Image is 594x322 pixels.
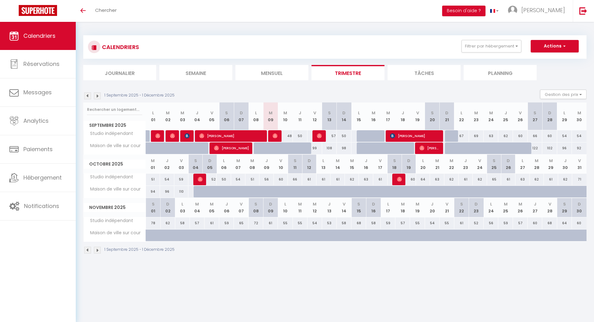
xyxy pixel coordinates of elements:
button: Actions [531,40,579,52]
div: 66 [288,174,302,185]
li: Tâches [388,65,461,80]
div: 61 [331,174,345,185]
span: Calendriers [23,32,56,40]
abbr: D [475,201,478,207]
th: 30 [558,155,572,174]
div: 54 [572,130,587,142]
abbr: J [505,110,507,116]
span: Septembre 2025 [84,121,146,130]
abbr: M [450,158,453,164]
div: 61 [501,174,515,185]
span: Ludivine Miossec [273,130,278,142]
abbr: V [519,110,522,116]
abbr: J [328,201,331,207]
th: 24 [484,198,498,217]
div: 61 [302,174,316,185]
abbr: L [284,201,286,207]
th: 10 [278,102,292,130]
div: 78 [146,217,161,229]
th: 20 [425,102,440,130]
div: 96 [557,142,572,154]
div: 55 [278,217,292,229]
abbr: M [298,201,302,207]
abbr: M [151,158,155,164]
abbr: D [208,158,211,164]
div: 62 [444,174,459,185]
div: 54 [557,130,572,142]
abbr: L [387,201,389,207]
span: [PERSON_NAME] [317,130,322,142]
div: 62 [530,174,544,185]
abbr: L [181,201,183,207]
abbr: V [446,201,448,207]
abbr: S [194,158,197,164]
abbr: M [210,201,214,207]
div: 58 [366,217,381,229]
div: 59 [219,217,234,229]
th: 09 [259,155,274,174]
abbr: S [294,158,297,164]
img: logout [579,7,587,15]
th: 02 [160,155,174,174]
div: 60 [542,130,557,142]
button: Besoin d'aide ? [442,6,485,16]
div: 64 [416,174,430,185]
abbr: J [196,110,198,116]
div: 58 [337,217,351,229]
abbr: M [416,201,419,207]
div: 56 [259,174,274,185]
th: 25 [487,155,501,174]
abbr: J [166,158,168,164]
abbr: S [431,110,434,116]
span: [PERSON_NAME] [170,130,175,142]
th: 18 [388,155,402,174]
abbr: L [322,158,324,164]
span: Octobre 2025 [84,160,146,169]
abbr: M [269,110,273,116]
div: 59 [174,174,189,185]
p: 1 Septembre 2025 - 1 Décembre 2025 [104,92,175,98]
div: 61 [316,174,331,185]
abbr: V [210,110,213,116]
div: 72 [249,217,263,229]
button: Gestion des prix [540,90,587,99]
th: 27 [528,198,542,217]
div: 68 [351,217,366,229]
th: 02 [161,198,175,217]
abbr: D [578,201,581,207]
div: 61 [454,217,469,229]
div: 57 [190,217,205,229]
abbr: M [313,201,316,207]
abbr: D [269,201,272,207]
div: 54 [160,174,174,185]
div: 62 [558,174,572,185]
span: [PERSON_NAME] [397,173,402,185]
div: 92 [572,142,587,154]
abbr: M [195,201,199,207]
abbr: S [357,201,360,207]
abbr: V [548,201,551,207]
div: 65 [487,174,501,185]
abbr: M [535,158,538,164]
abbr: S [328,110,331,116]
th: 05 [205,198,219,217]
th: 26 [501,155,515,174]
th: 05 [205,102,219,130]
div: 108 [322,142,337,154]
th: 27 [515,155,530,174]
abbr: J [402,110,404,116]
th: 21 [430,155,444,174]
span: Maison de ville sur cour [85,186,142,193]
th: 18 [395,198,410,217]
div: 61 [544,174,558,185]
abbr: J [299,110,301,116]
div: 48 [278,130,292,142]
abbr: M [386,110,390,116]
th: 11 [288,155,302,174]
img: ... [508,6,517,15]
span: [PERSON_NAME] [521,6,565,14]
abbr: J [365,158,367,164]
div: 110 [174,186,189,197]
abbr: M [181,110,184,116]
th: 04 [190,102,205,130]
